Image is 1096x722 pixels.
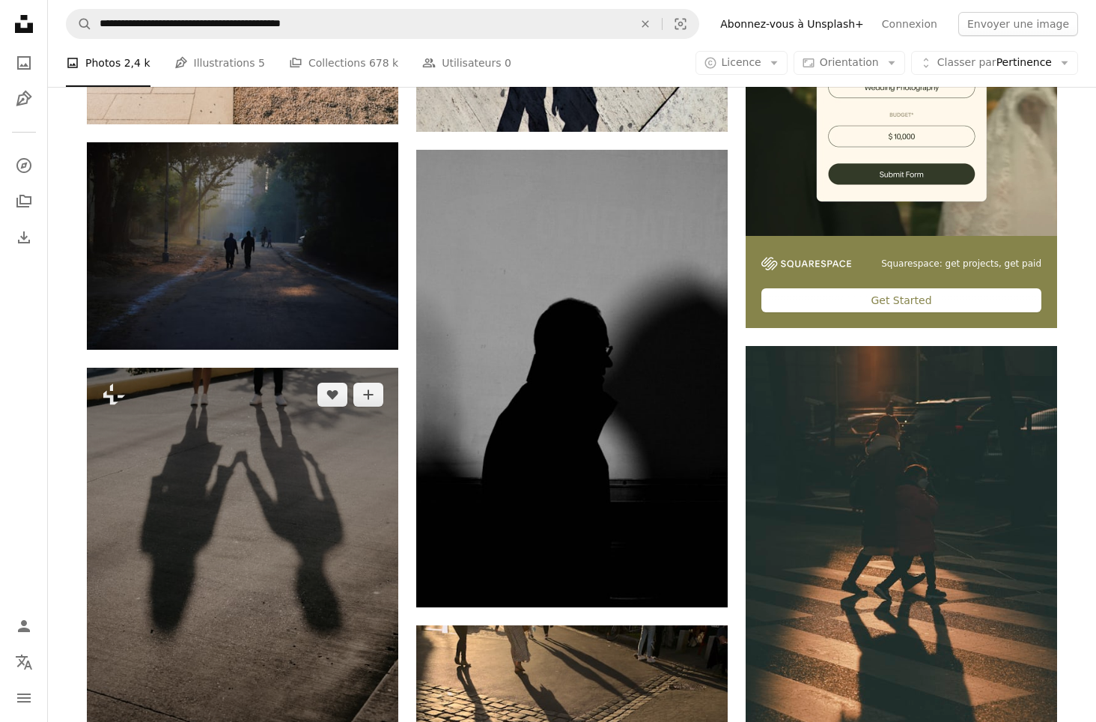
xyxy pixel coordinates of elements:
[937,56,996,68] span: Classer par
[9,222,39,252] a: Historique de téléchargement
[317,383,347,407] button: J’aime
[416,150,728,607] img: un homme debout devant un mur avec une ombre dessus
[174,39,265,87] a: Illustrations 5
[258,55,265,71] span: 5
[794,51,905,75] button: Orientation
[761,257,851,270] img: file-1747939142011-51e5cc87e3c9
[663,10,698,38] button: Recherche de visuels
[87,595,398,608] a: L’ombre de deux personnes marchant dans une rue
[9,84,39,114] a: Illustrations
[873,12,946,36] a: Connexion
[67,10,92,38] button: Rechercher sur Unsplash
[87,239,398,252] a: Un groupe de personnes marchant sur un chemin de terre
[937,55,1052,70] span: Pertinence
[353,383,383,407] button: Ajouter à la collection
[911,51,1078,75] button: Classer parPertinence
[87,142,398,350] img: Un groupe de personnes marchant sur un chemin de terre
[820,56,879,68] span: Orientation
[9,647,39,677] button: Langue
[9,9,39,42] a: Accueil — Unsplash
[9,683,39,713] button: Menu
[761,288,1041,312] div: Get Started
[629,10,662,38] button: Effacer
[695,51,788,75] button: Licence
[422,39,511,87] a: Utilisateurs 0
[416,371,728,385] a: un homme debout devant un mur avec une ombre dessus
[505,55,511,71] span: 0
[9,611,39,641] a: Connexion / S’inscrire
[958,12,1078,36] button: Envoyer une image
[9,48,39,78] a: Photos
[66,9,699,39] form: Rechercher des visuels sur tout le site
[9,151,39,180] a: Explorer
[9,186,39,216] a: Collections
[881,258,1041,270] span: Squarespace: get projects, get paid
[722,56,761,68] span: Licence
[746,572,1057,586] a: Un couple de personnes traversant une rue
[289,39,398,87] a: Collections 678 k
[711,12,873,36] a: Abonnez-vous à Unsplash+
[369,55,398,71] span: 678 k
